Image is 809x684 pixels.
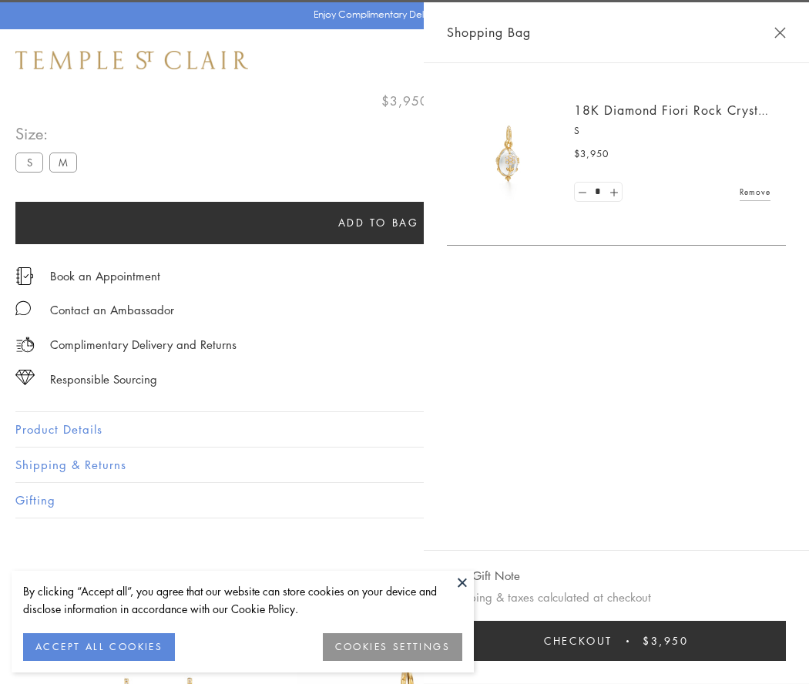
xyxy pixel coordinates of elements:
[774,27,786,39] button: Close Shopping Bag
[15,300,31,316] img: MessageIcon-01_2.svg
[50,370,157,389] div: Responsible Sourcing
[23,582,462,618] div: By clicking “Accept all”, you agree that our website can store cookies on your device and disclos...
[447,22,531,42] span: Shopping Bag
[740,183,770,200] a: Remove
[606,183,621,202] a: Set quantity to 2
[15,153,43,172] label: S
[447,621,786,661] button: Checkout $3,950
[15,335,35,354] img: icon_delivery.svg
[323,633,462,661] button: COOKIES SETTINGS
[15,370,35,385] img: icon_sourcing.svg
[338,214,419,231] span: Add to bag
[15,267,34,285] img: icon_appointment.svg
[574,123,770,139] p: S
[15,483,794,518] button: Gifting
[50,267,160,284] a: Book an Appointment
[447,588,786,607] p: Shipping & taxes calculated at checkout
[381,91,428,111] span: $3,950
[50,300,174,320] div: Contact an Ambassador
[574,146,609,162] span: $3,950
[15,412,794,447] button: Product Details
[447,566,520,585] button: Add Gift Note
[15,448,794,482] button: Shipping & Returns
[544,632,613,649] span: Checkout
[23,633,175,661] button: ACCEPT ALL COOKIES
[15,121,83,146] span: Size:
[643,632,689,649] span: $3,950
[50,335,237,354] p: Complimentary Delivery and Returns
[575,183,590,202] a: Set quantity to 0
[15,51,248,69] img: Temple St. Clair
[462,108,555,200] img: P51889-E11FIORI
[314,7,488,22] p: Enjoy Complimentary Delivery & Returns
[15,202,741,244] button: Add to bag
[49,153,77,172] label: M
